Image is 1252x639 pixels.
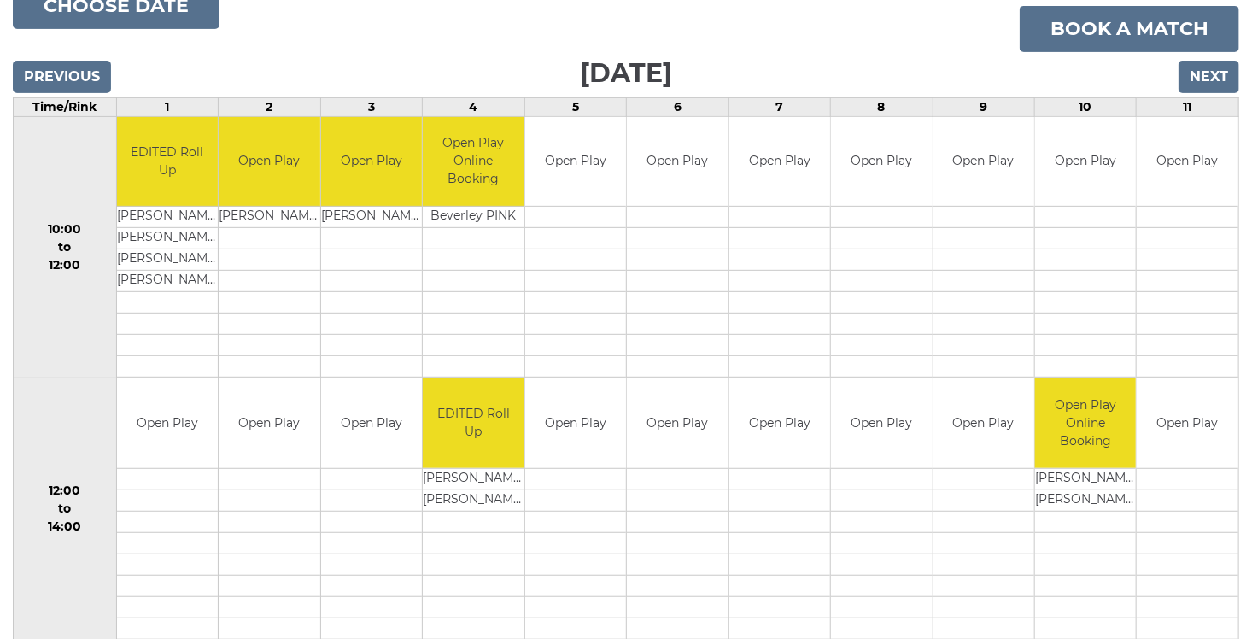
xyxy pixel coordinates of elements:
[321,117,422,207] td: Open Play
[423,97,524,116] td: 4
[729,117,830,207] td: Open Play
[1137,97,1239,116] td: 11
[933,378,1034,468] td: Open Play
[1035,378,1136,468] td: Open Play Online Booking
[627,117,728,207] td: Open Play
[219,117,319,207] td: Open Play
[14,97,117,116] td: Time/Rink
[117,271,218,292] td: [PERSON_NAME]
[321,207,422,228] td: [PERSON_NAME]
[423,117,524,207] td: Open Play Online Booking
[728,97,830,116] td: 7
[627,97,728,116] td: 6
[933,97,1034,116] td: 9
[1035,468,1136,490] td: [PERSON_NAME]
[117,228,218,249] td: [PERSON_NAME]
[13,61,111,93] input: Previous
[1137,378,1238,468] td: Open Play
[1035,97,1137,116] td: 10
[831,378,932,468] td: Open Play
[117,378,218,468] td: Open Play
[423,207,524,228] td: Beverley PINK
[117,207,218,228] td: [PERSON_NAME]
[117,117,218,207] td: EDITED Roll Up
[1035,490,1136,511] td: [PERSON_NAME]
[1179,61,1239,93] input: Next
[525,378,626,468] td: Open Play
[117,249,218,271] td: [PERSON_NAME]
[219,378,319,468] td: Open Play
[219,207,319,228] td: [PERSON_NAME]
[831,117,932,207] td: Open Play
[321,378,422,468] td: Open Play
[423,468,524,490] td: [PERSON_NAME]
[627,378,728,468] td: Open Play
[831,97,933,116] td: 8
[1137,117,1238,207] td: Open Play
[933,117,1034,207] td: Open Play
[729,378,830,468] td: Open Play
[423,378,524,468] td: EDITED Roll Up
[1020,6,1239,52] a: Book a match
[219,97,320,116] td: 2
[116,97,218,116] td: 1
[524,97,626,116] td: 5
[14,116,117,378] td: 10:00 to 12:00
[1035,117,1136,207] td: Open Play
[320,97,422,116] td: 3
[525,117,626,207] td: Open Play
[423,490,524,511] td: [PERSON_NAME]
